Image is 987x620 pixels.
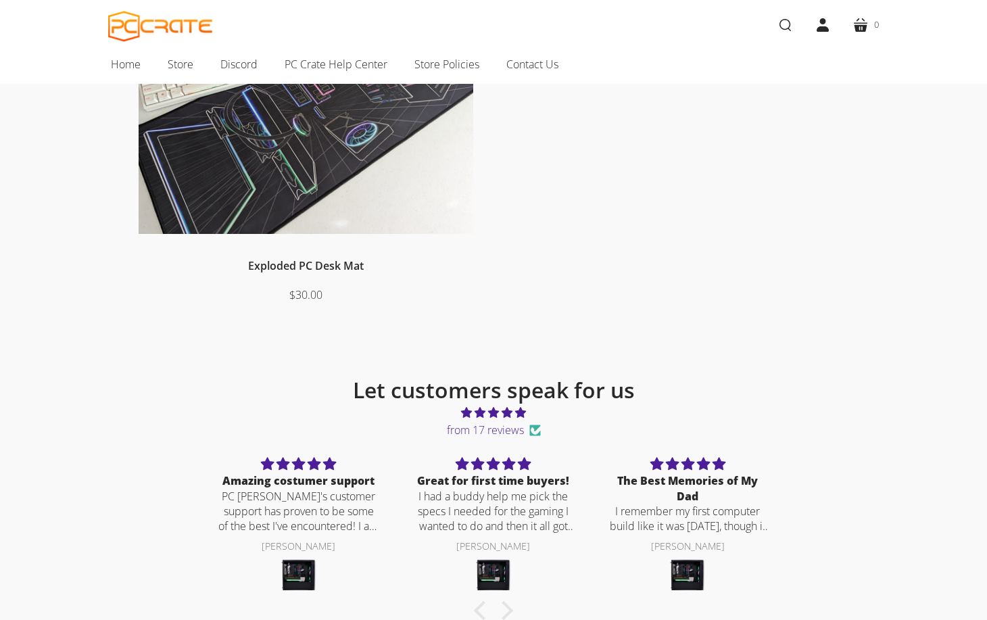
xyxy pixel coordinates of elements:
[606,542,769,552] div: [PERSON_NAME]
[168,55,193,73] span: Store
[412,489,575,534] p: I had a buddy help me pick the specs I needed for the gaming I wanted to do and then it all got s...
[289,287,322,302] span: $30.00
[606,473,769,504] div: The Best Memories of My Dad
[285,55,387,73] span: PC Crate Help Center
[248,258,364,273] a: Exploded PC Desk Mat
[506,55,558,73] span: Contact Us
[218,542,380,552] div: [PERSON_NAME]
[201,377,786,404] h2: Let customers speak for us
[412,455,575,473] div: 5 stars
[606,504,769,534] p: I remember my first computer build like it was [DATE], though it was actually a few decades ago. ...
[108,11,213,42] a: PC CRATE
[218,473,380,488] div: Amazing costumer support
[111,55,141,73] span: Home
[606,455,769,473] div: 5 stars
[493,50,572,78] a: Contact Us
[412,473,575,488] div: Great for first time buyers!
[220,55,258,73] span: Discord
[414,55,479,73] span: Store Policies
[201,421,786,439] span: from 17 reviews
[669,556,706,594] img: Build Your Own Crate
[280,556,318,594] img: Build Your Own Crate
[874,18,879,32] span: 0
[401,50,493,78] a: Store Policies
[218,455,380,473] div: 5 stars
[271,50,401,78] a: PC Crate Help Center
[207,50,271,78] a: Discord
[97,50,154,78] a: Home
[201,404,786,421] span: 4.76 stars
[412,542,575,552] div: [PERSON_NAME]
[475,556,512,594] img: Build Your Own Crate
[842,6,890,44] a: 0
[88,50,899,84] nav: Main navigation
[218,489,380,534] p: PC [PERSON_NAME]'s customer support has proven to be some of the best I've encountered! I am stil...
[154,50,207,78] a: Store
